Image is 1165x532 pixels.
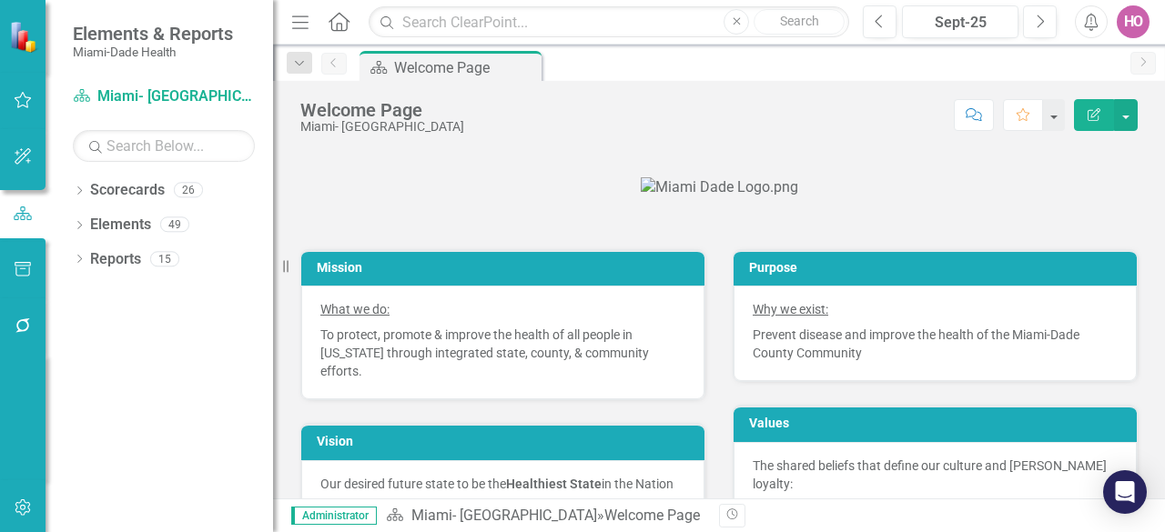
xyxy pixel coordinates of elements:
[90,249,141,270] a: Reports
[908,12,1012,34] div: Sept-25
[754,9,845,35] button: Search
[73,45,233,59] small: Miami-Dade Health
[90,215,151,236] a: Elements
[73,86,255,107] a: Miami- [GEOGRAPHIC_DATA]
[320,475,685,493] p: Our desired future state to be the in the Nation
[160,217,189,233] div: 49
[411,507,597,524] a: Miami- [GEOGRAPHIC_DATA]
[150,251,179,266] div: 15
[780,14,819,28] span: Search
[291,507,377,525] span: Administrator
[394,56,537,79] div: Welcome Page
[320,302,390,316] span: What we do:
[369,6,849,38] input: Search ClearPoint...
[1103,470,1147,514] div: Open Intercom Messenger
[386,506,705,527] div: »
[749,261,1128,275] h3: Purpose
[506,477,602,491] strong: Healthiest State
[90,180,165,201] a: Scorecards
[300,120,464,134] div: Miami- [GEOGRAPHIC_DATA]
[73,130,255,162] input: Search Below...
[641,177,798,198] img: Miami Dade Logo.png
[300,100,464,120] div: Welcome Page
[753,322,1118,362] p: Prevent disease and improve the health of the Miami-Dade County Community
[753,302,828,316] span: Why we exist:
[604,507,700,524] div: Welcome Page
[9,21,41,53] img: ClearPoint Strategy
[902,5,1018,38] button: Sept-25
[174,183,203,198] div: 26
[317,261,695,275] h3: Mission
[1117,5,1150,38] button: HO
[317,435,695,448] h3: Vision
[320,322,685,380] p: To protect, promote & improve the health of all people in [US_STATE] through integrated state, co...
[749,417,1128,430] h3: Values
[73,23,233,45] span: Elements & Reports
[753,457,1118,497] p: The shared beliefs that define our culture and [PERSON_NAME] loyalty:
